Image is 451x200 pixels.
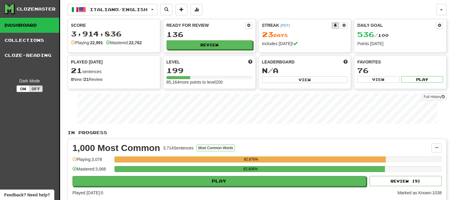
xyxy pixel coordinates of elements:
[29,85,43,92] button: Off
[68,130,446,136] p: In Progress
[262,66,279,75] span: N/A
[357,41,443,47] div: Points [DATE]
[175,4,187,15] button: Add sentence to collection
[262,30,273,38] span: 23
[72,190,103,195] span: Played [DATE]: 0
[357,33,389,38] span: / 100
[262,31,348,38] div: Day s
[166,40,252,49] button: Review
[71,30,157,38] div: 3,914,836
[401,76,443,83] button: Play
[398,190,442,196] div: Marked as Known: 1038
[71,59,103,65] span: Played [DATE]
[166,59,180,65] span: Level
[166,79,252,85] div: 85,164 more points to level 200
[71,67,157,75] div: sentences
[17,85,30,92] button: On
[17,6,56,12] div: Clozemaster
[71,22,157,28] div: Score
[248,59,252,65] span: Score more points to level up
[166,22,245,28] div: Ready for Review
[166,31,252,38] div: 136
[106,40,142,46] div: Mastered:
[160,4,172,15] button: Search sentences
[71,77,73,82] strong: 0
[262,59,295,65] span: Leaderboard
[357,30,374,38] span: 536
[262,22,332,28] div: Streak
[129,40,142,45] strong: 22,762
[90,40,103,45] strong: 22,991
[68,4,157,15] button: Italiano/English
[163,145,194,151] div: 3,714 Sentences
[71,76,157,82] div: New / Review
[370,176,442,186] button: Review (9)
[72,156,111,166] div: Playing: 3,078
[357,67,443,74] div: 76
[5,78,55,84] div: Dark Mode
[280,23,290,28] a: (PDT)
[262,41,348,47] div: Includes [DATE]!
[357,22,436,29] div: Daily Goal
[190,4,203,15] button: More stats
[71,40,103,46] div: Playing:
[343,59,348,65] span: This week in points, UTC
[71,66,82,75] span: 21
[90,7,148,12] span: Italiano / English
[166,67,252,74] div: 199
[262,76,348,83] button: View
[116,156,385,162] div: 82.876%
[357,59,443,65] div: Favorites
[197,145,235,151] button: Most Common Words
[422,94,446,100] a: Full History
[357,76,399,83] button: View
[116,166,385,172] div: 82.606%
[72,143,160,152] div: 1,000 Most Common
[4,192,50,198] span: Open feedback widget
[84,77,89,82] strong: 21
[72,166,111,176] div: Mastered: 3,068
[72,176,366,186] button: Play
